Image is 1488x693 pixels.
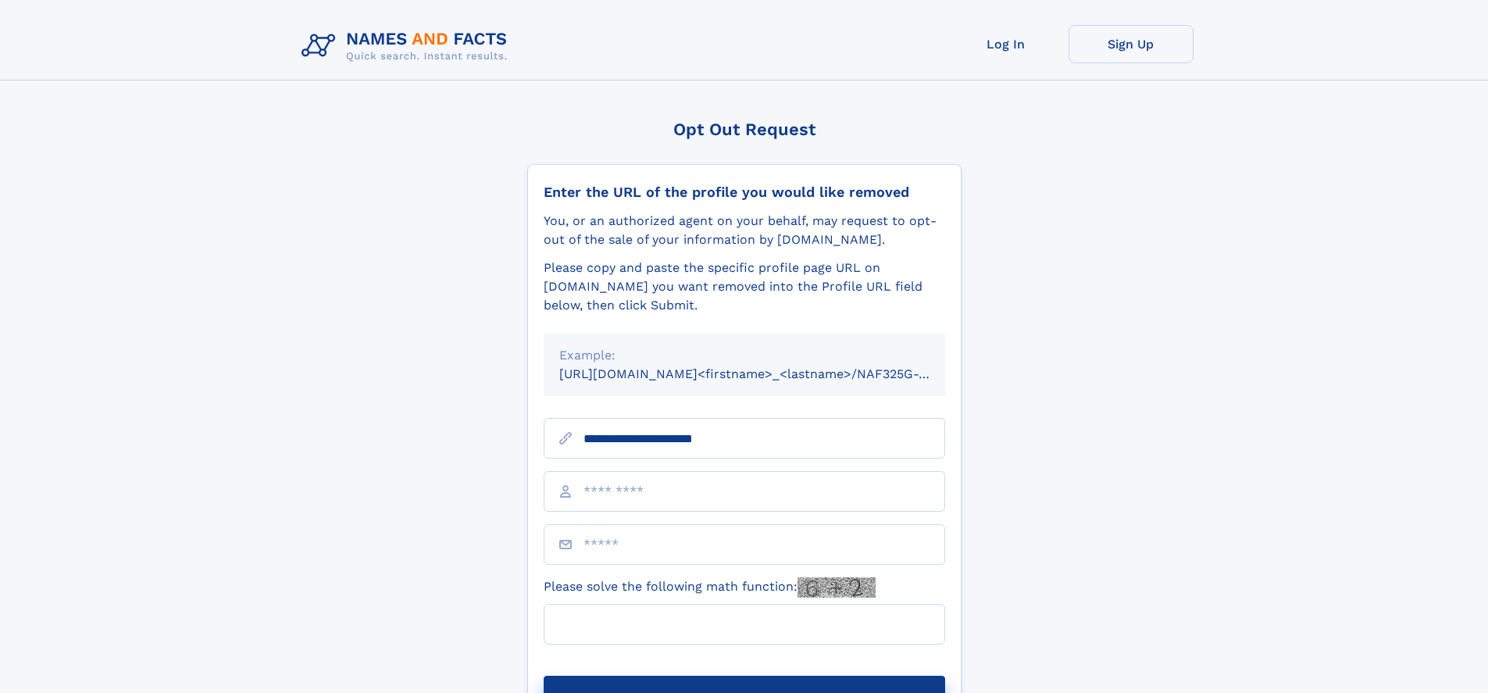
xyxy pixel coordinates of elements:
small: [URL][DOMAIN_NAME]<firstname>_<lastname>/NAF325G-xxxxxxxx [559,366,975,381]
div: Opt Out Request [527,120,962,139]
a: Log In [944,25,1069,63]
label: Please solve the following math function: [544,577,876,598]
a: Sign Up [1069,25,1194,63]
div: You, or an authorized agent on your behalf, may request to opt-out of the sale of your informatio... [544,212,945,249]
div: Example: [559,346,930,365]
div: Please copy and paste the specific profile page URL on [DOMAIN_NAME] you want removed into the Pr... [544,259,945,315]
div: Enter the URL of the profile you would like removed [544,184,945,201]
img: Logo Names and Facts [295,25,520,67]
